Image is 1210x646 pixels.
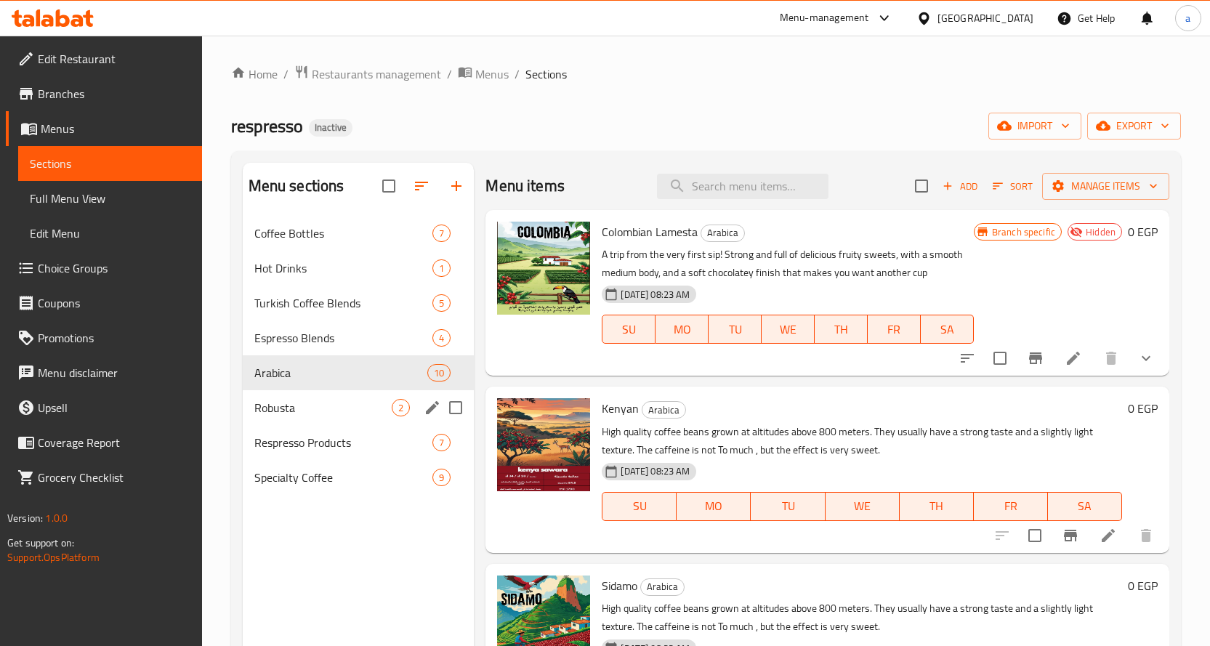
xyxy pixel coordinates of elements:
[6,111,202,146] a: Menus
[243,390,475,425] div: Robusta2edit
[45,509,68,528] span: 1.0.0
[18,181,202,216] a: Full Menu View
[1048,492,1122,521] button: SA
[921,315,974,344] button: SA
[1129,518,1163,553] button: delete
[243,355,475,390] div: Arabica10
[254,294,433,312] span: Turkish Coffee Blends
[1020,520,1050,551] span: Select to update
[714,319,756,340] span: TU
[254,399,392,416] span: Robusta
[762,315,815,344] button: WE
[254,259,433,277] span: Hot Drinks
[1100,527,1117,544] a: Edit menu item
[432,259,451,277] div: items
[283,65,289,83] li: /
[294,65,441,84] a: Restaurants management
[937,10,1033,26] div: [GEOGRAPHIC_DATA]
[38,259,190,277] span: Choice Groups
[432,294,451,312] div: items
[6,355,202,390] a: Menu disclaimer
[1000,117,1070,135] span: import
[983,175,1042,198] span: Sort items
[757,496,819,517] span: TU
[428,366,450,380] span: 10
[243,320,475,355] div: Espresso Blends4
[392,401,409,415] span: 2
[1128,398,1158,419] h6: 0 EGP
[309,121,352,134] span: Inactive
[231,65,278,83] a: Home
[254,225,433,242] span: Coffee Bottles
[30,155,190,172] span: Sections
[709,315,762,344] button: TU
[937,175,983,198] span: Add item
[1094,341,1129,376] button: delete
[780,9,869,27] div: Menu-management
[906,496,968,517] span: TH
[254,329,433,347] span: Espresso Blends
[7,533,74,552] span: Get support on:
[243,425,475,460] div: Respresso Products7
[751,492,825,521] button: TU
[1185,10,1190,26] span: a
[475,65,509,83] span: Menus
[433,262,450,275] span: 1
[988,113,1081,140] button: import
[993,178,1033,195] span: Sort
[615,288,695,302] span: [DATE] 08:23 AM
[906,171,937,201] span: Select section
[602,423,1122,459] p: High quality coffee beans grown at altitudes above 800 meters. They usually have a strong taste a...
[254,434,433,451] span: Respresso Products
[831,496,894,517] span: WE
[940,178,980,195] span: Add
[432,469,451,486] div: items
[243,210,475,501] nav: Menu sections
[1099,117,1169,135] span: export
[937,175,983,198] button: Add
[980,496,1042,517] span: FR
[30,225,190,242] span: Edit Menu
[985,343,1015,374] span: Select to update
[309,119,352,137] div: Inactive
[458,65,509,84] a: Menus
[6,286,202,320] a: Coupons
[6,460,202,495] a: Grocery Checklist
[38,50,190,68] span: Edit Restaurant
[927,319,968,340] span: SA
[432,225,451,242] div: items
[642,402,685,419] span: Arabica
[602,575,637,597] span: Sidamo
[6,41,202,76] a: Edit Restaurant
[374,171,404,201] span: Select all sections
[1080,225,1121,239] span: Hidden
[677,492,751,521] button: MO
[1128,222,1158,242] h6: 0 EGP
[701,225,744,241] span: Arabica
[433,331,450,345] span: 4
[602,221,698,243] span: Colombian Lamesta
[312,65,441,83] span: Restaurants management
[1053,518,1088,553] button: Branch-specific-item
[1128,576,1158,596] h6: 0 EGP
[640,578,685,596] div: Arabica
[422,397,443,419] button: edit
[874,319,915,340] span: FR
[1054,496,1116,517] span: SA
[1018,341,1053,376] button: Branch-specific-item
[1054,177,1158,195] span: Manage items
[1129,341,1163,376] button: show more
[661,319,703,340] span: MO
[6,425,202,460] a: Coverage Report
[427,364,451,381] div: items
[515,65,520,83] li: /
[38,329,190,347] span: Promotions
[38,469,190,486] span: Grocery Checklist
[989,175,1036,198] button: Sort
[602,315,656,344] button: SU
[950,341,985,376] button: sort-choices
[602,492,677,521] button: SU
[602,397,639,419] span: Kenyan
[820,319,862,340] span: TH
